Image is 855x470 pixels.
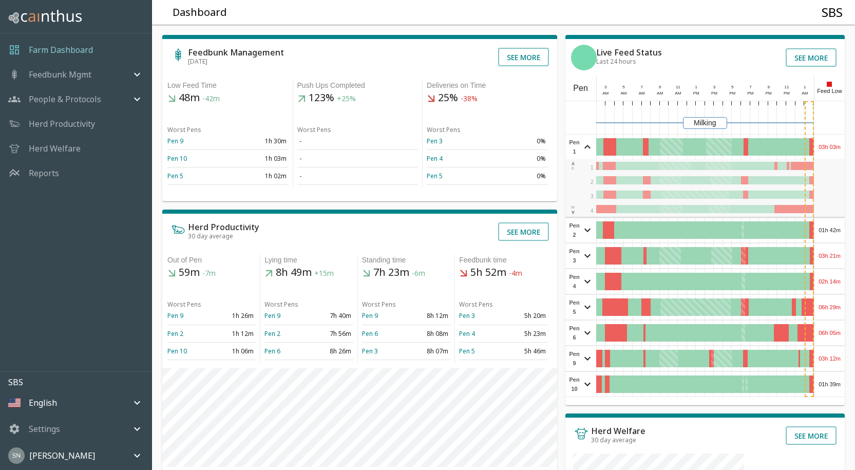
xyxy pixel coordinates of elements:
div: 5 [619,84,629,90]
a: Pen 5 [459,347,475,355]
div: Feed Low [814,76,845,101]
h5: 48m [167,91,289,105]
span: +25% [337,94,356,104]
h6: Feedbunk Management [188,48,284,57]
h5: Dashboard [173,6,227,20]
button: See more [498,48,549,66]
h6: Live Feed Status [596,48,662,57]
span: Worst Pens [427,125,461,134]
button: See more [786,426,837,445]
p: SBS [8,376,151,388]
a: Pen 4 [459,329,475,338]
span: AM [657,91,663,96]
span: Pen 6 [568,324,581,342]
td: 7h 40m [309,307,353,325]
img: 45cffdf61066f8072b93f09263145446 [8,447,25,464]
span: Pen 5 [568,298,581,316]
div: Out of Pen [167,255,256,266]
span: PM [784,91,790,96]
td: 1h 12m [212,325,256,342]
a: Pen 9 [167,311,183,320]
a: Pen 10 [167,154,187,163]
span: PM [766,91,772,96]
span: -6m [412,269,425,278]
a: Pen 9 [167,137,183,145]
span: 4 [591,208,594,214]
p: Herd Welfare [29,142,81,155]
div: Milking [683,117,727,129]
p: [PERSON_NAME] [29,449,95,462]
div: 03h 12m [814,346,845,371]
span: Worst Pens [362,300,396,309]
span: Pen 4 [568,272,581,291]
span: 30 day average [591,436,636,444]
div: Push Ups Completed [297,80,419,91]
h5: 59m [167,266,256,280]
div: 9 [655,84,664,90]
span: Pen 3 [568,247,581,265]
h6: Herd Productivity [188,223,259,231]
span: 30 day average [188,232,233,240]
span: Last 24 hours [596,57,636,66]
span: Worst Pens [264,300,298,309]
span: Pen 9 [568,349,581,368]
td: - [297,167,419,185]
a: Pen 9 [264,311,280,320]
p: People & Protocols [29,93,101,105]
td: 1h 06m [212,342,256,360]
div: Standing time [362,255,450,266]
div: 03h 21m [814,243,845,268]
td: 8h 12m [406,307,450,325]
span: +15m [314,269,334,278]
span: Pen 2 [568,221,581,239]
div: 02h 14m [814,269,845,294]
h5: 8h 49m [264,266,353,280]
td: 1h 02m [228,167,289,185]
span: -4m [509,269,522,278]
td: - [297,150,419,167]
td: 8h 08m [406,325,450,342]
div: Lying time [264,255,353,266]
span: Worst Pens [459,300,493,309]
span: AM [802,91,808,96]
span: AM [639,91,645,96]
a: Pen 3 [459,311,475,320]
div: 01h 42m [814,218,845,242]
td: 5h 20m [503,307,547,325]
span: 2 [591,179,594,185]
h5: 25% [427,91,548,105]
div: 01h 39m [814,372,845,397]
span: AM [602,91,609,96]
h5: 123% [297,91,419,105]
td: - [297,133,419,150]
span: -42m [202,94,220,104]
div: 1 [801,84,810,90]
div: E [571,160,576,172]
td: 1h 26m [212,307,256,325]
div: 7 [746,84,755,90]
span: Worst Pens [167,125,201,134]
div: 06h 05m [814,321,845,345]
div: Low Feed Time [167,80,289,91]
div: Feedbunk time [459,255,547,266]
span: PM [729,91,735,96]
button: See more [786,48,837,67]
div: 9 [764,84,773,90]
a: Pen 3 [362,347,378,355]
div: 3 [710,84,719,90]
a: Pen 6 [264,347,280,355]
a: Farm Dashboard [29,44,93,56]
span: PM [693,91,699,96]
td: 8h 26m [309,342,353,360]
span: Worst Pens [167,300,201,309]
h6: Herd Welfare [591,427,645,435]
a: Herd Productivity [29,118,95,130]
span: [DATE] [188,57,207,66]
td: 0% [487,167,548,185]
span: 3 [591,194,594,199]
td: 0% [487,133,548,150]
div: Deliveries on Time [427,80,548,91]
td: 1h 03m [228,150,289,167]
